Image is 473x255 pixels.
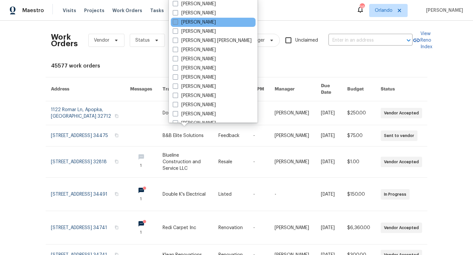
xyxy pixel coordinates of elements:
td: Double K's Electrical [157,178,213,211]
button: Copy Address [114,191,120,197]
td: - [248,178,269,211]
td: [PERSON_NAME] [269,147,316,178]
td: Feedback [213,125,248,147]
button: Copy Address [114,113,120,119]
h2: Work Orders [51,34,78,47]
th: Budget [342,77,375,101]
th: Manager [269,77,316,101]
label: [PERSON_NAME] [173,92,216,99]
span: [PERSON_NAME] [423,7,463,14]
label: [PERSON_NAME] [PERSON_NAME] [173,37,252,44]
label: [PERSON_NAME] [173,47,216,53]
span: Tasks [150,8,164,13]
span: Unclaimed [295,37,318,44]
th: Due Date [316,77,342,101]
span: Orlando [375,7,393,14]
td: - [248,101,269,125]
td: B&B Elite Solutions [157,125,213,147]
label: [PERSON_NAME] [173,1,216,7]
td: - [248,125,269,147]
div: 29 [360,4,364,10]
td: Redi Carpet Inc [157,211,213,245]
span: Status [135,37,150,44]
td: [PERSON_NAME] [269,101,316,125]
th: Trade Partner [157,77,213,101]
td: Double K's Electrical [157,101,213,125]
span: Vendor [94,37,109,44]
label: [PERSON_NAME] [173,111,216,117]
td: [PERSON_NAME] [269,125,316,147]
label: [PERSON_NAME] [173,102,216,108]
label: [PERSON_NAME] [173,65,216,71]
button: Copy Address [114,225,120,230]
div: 45577 work orders [51,63,422,69]
label: [PERSON_NAME] [173,56,216,62]
input: Enter in an address [328,35,394,46]
td: - [248,147,269,178]
span: Maestro [22,7,44,14]
a: View Reno Index [413,30,432,50]
span: Work Orders [112,7,142,14]
td: - [269,178,316,211]
label: [PERSON_NAME] [173,120,216,127]
th: HPM [248,77,269,101]
button: Copy Address [114,159,120,165]
label: [PERSON_NAME] [173,10,216,16]
th: Status [375,77,427,101]
button: Open [404,36,413,45]
td: Listed [213,178,248,211]
span: Projects [84,7,104,14]
label: [PERSON_NAME] [173,28,216,35]
td: Blueline Construction and Service LLC [157,147,213,178]
td: Resale [213,147,248,178]
th: Messages [125,77,157,101]
td: [PERSON_NAME] [269,211,316,245]
label: [PERSON_NAME] [173,74,216,81]
td: Renovation [213,211,248,245]
th: Address [46,77,125,101]
td: - [248,211,269,245]
span: Visits [63,7,76,14]
button: Copy Address [114,132,120,138]
label: [PERSON_NAME] [173,19,216,26]
label: [PERSON_NAME] [173,83,216,90]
